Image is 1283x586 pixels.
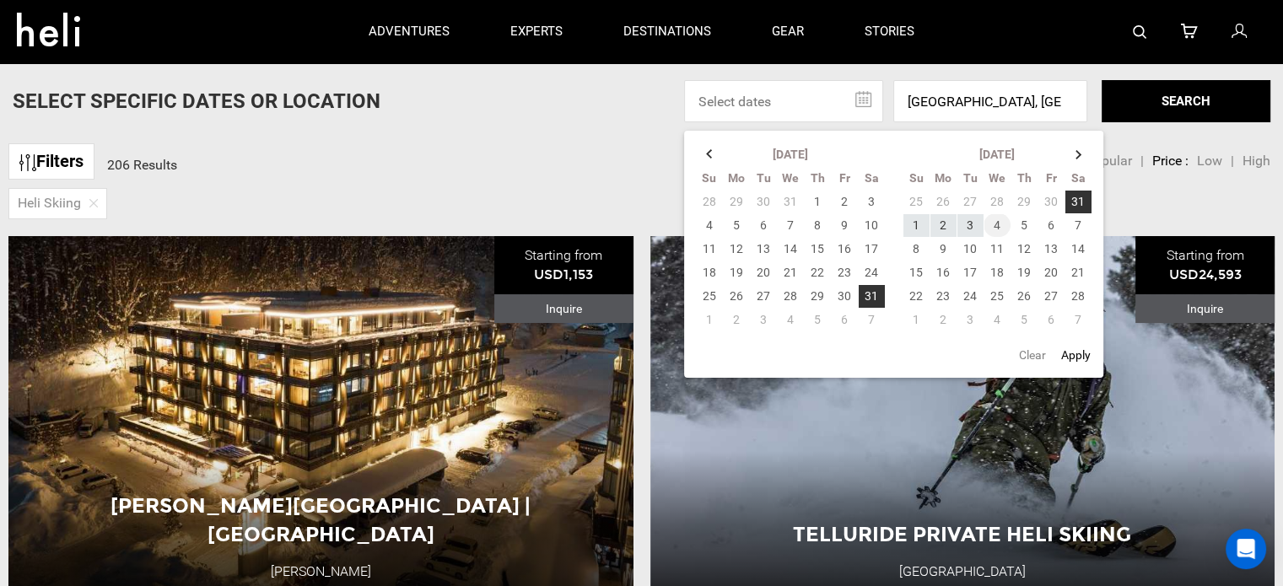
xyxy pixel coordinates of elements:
[1133,25,1146,39] img: search-bar-icon.svg
[723,142,858,167] th: [DATE]
[89,199,98,207] img: close-icon.png
[1014,340,1051,370] button: Clear
[19,154,36,171] img: btn-icon.svg
[930,142,1065,167] th: [DATE]
[369,23,450,40] p: adventures
[893,80,1087,122] input: Enter a location
[1140,152,1144,171] li: |
[684,80,883,122] input: Select dates
[13,87,380,116] p: Select Specific Dates Or Location
[510,23,563,40] p: experts
[1197,153,1222,169] span: Low
[8,143,94,180] a: Filters
[1086,153,1132,169] span: Popular
[1231,152,1234,171] li: |
[1243,153,1270,169] span: High
[1226,529,1266,569] div: Open Intercom Messenger
[107,157,177,173] span: 206 Results
[1056,340,1096,370] button: Apply
[18,194,81,213] span: Heli Skiing
[623,23,711,40] p: destinations
[1102,80,1270,122] button: SEARCH
[1152,152,1189,171] li: Price :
